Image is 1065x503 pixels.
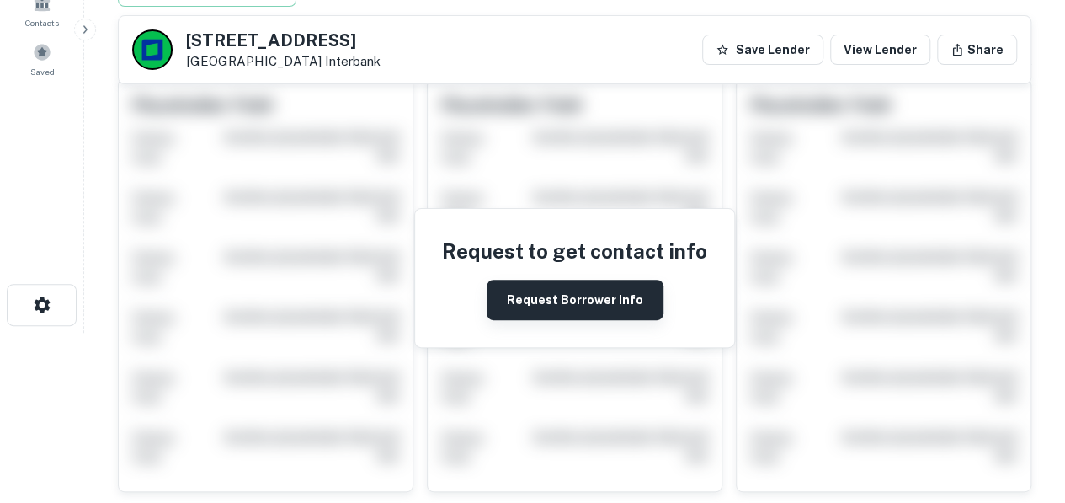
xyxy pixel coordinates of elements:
[325,54,381,68] a: Interbank
[186,54,381,69] p: [GEOGRAPHIC_DATA]
[25,16,59,29] span: Contacts
[5,36,79,82] a: Saved
[981,368,1065,449] iframe: Chat Widget
[30,65,55,78] span: Saved
[186,32,381,49] h5: [STREET_ADDRESS]
[937,35,1017,65] button: Share
[702,35,823,65] button: Save Lender
[830,35,930,65] a: View Lender
[487,280,663,320] button: Request Borrower Info
[442,236,707,266] h4: Request to get contact info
